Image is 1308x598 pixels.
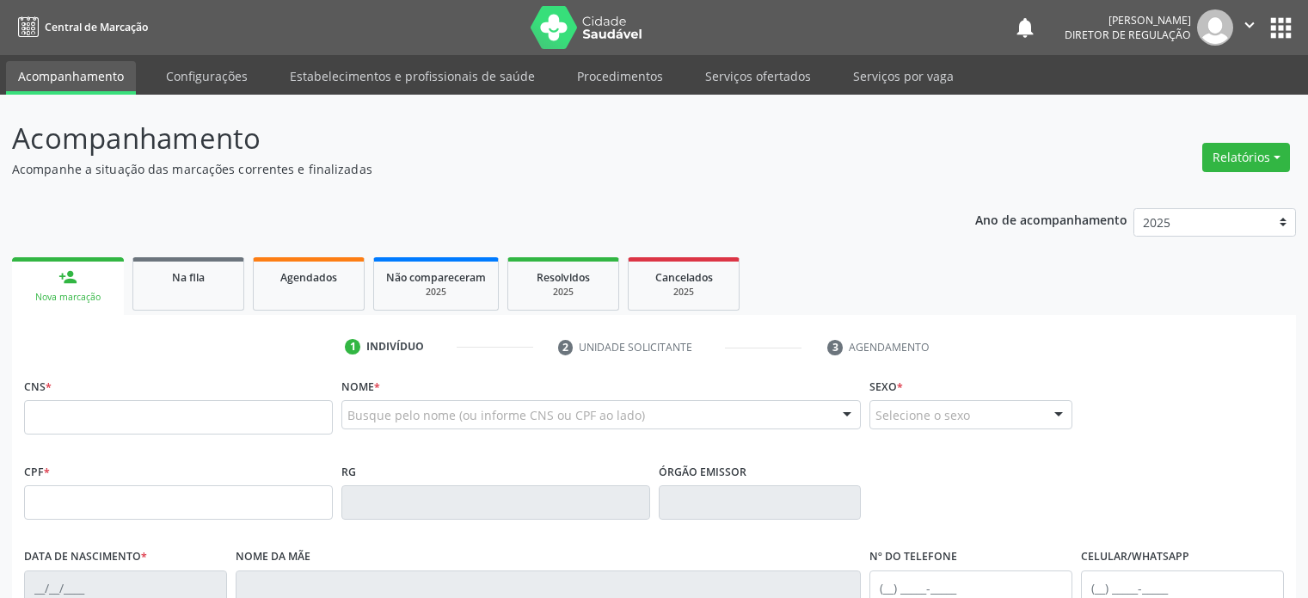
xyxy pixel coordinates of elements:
label: Data de nascimento [24,544,147,570]
span: Cancelados [655,270,713,285]
button:  [1233,9,1266,46]
button: apps [1266,13,1296,43]
span: Busque pelo nome (ou informe CNS ou CPF ao lado) [347,406,645,424]
img: img [1197,9,1233,46]
div: [PERSON_NAME] [1065,13,1191,28]
a: Configurações [154,61,260,91]
p: Acompanhe a situação das marcações correntes e finalizadas [12,160,911,178]
a: Procedimentos [565,61,675,91]
span: Na fila [172,270,205,285]
div: 1 [345,339,360,354]
span: Selecione o sexo [875,406,970,424]
label: Sexo [869,373,903,400]
span: Resolvidos [537,270,590,285]
p: Acompanhamento [12,117,911,160]
a: Estabelecimentos e profissionais de saúde [278,61,547,91]
div: Indivíduo [366,339,424,354]
label: Órgão emissor [659,459,746,485]
label: CPF [24,459,50,485]
label: CNS [24,373,52,400]
label: Nº do Telefone [869,544,957,570]
p: Ano de acompanhamento [975,208,1127,230]
span: Agendados [280,270,337,285]
button: Relatórios [1202,143,1290,172]
div: 2025 [641,286,727,299]
label: RG [341,459,356,485]
div: Nova marcação [24,291,112,304]
label: Nome [341,373,380,400]
div: 2025 [520,286,606,299]
div: 2025 [386,286,486,299]
div: person_add [58,268,77,287]
span: Não compareceram [386,270,486,285]
button: notifications [1013,15,1037,40]
label: Nome da mãe [236,544,310,570]
a: Central de Marcação [12,13,148,41]
span: Central de Marcação [45,20,148,34]
a: Serviços por vaga [841,61,966,91]
span: Diretor de regulação [1065,28,1191,42]
i:  [1240,15,1259,34]
label: Celular/WhatsApp [1081,544,1189,570]
a: Acompanhamento [6,61,136,95]
a: Serviços ofertados [693,61,823,91]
